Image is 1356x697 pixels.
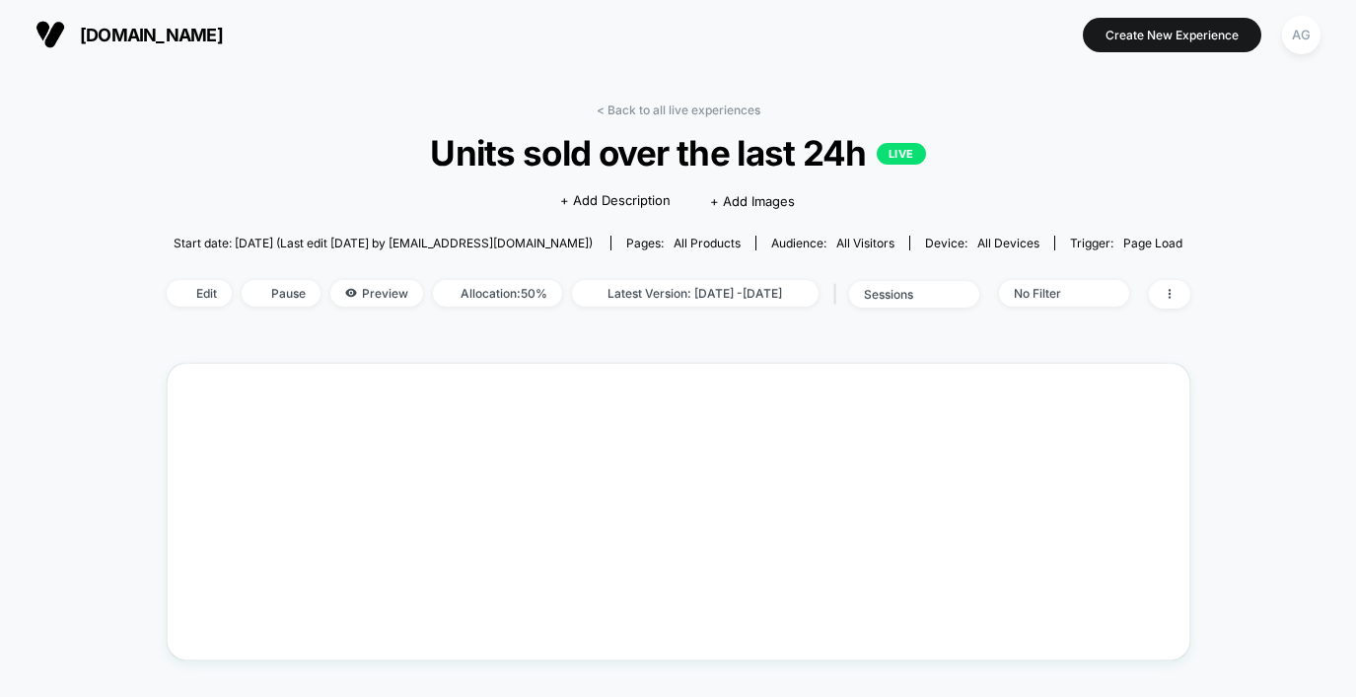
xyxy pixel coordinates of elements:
span: Pause [242,280,321,307]
span: Start date: [DATE] (Last edit [DATE] by [EMAIL_ADDRESS][DOMAIN_NAME]) [174,236,593,250]
span: | [828,280,849,309]
span: + Add Images [710,193,795,209]
span: all products [674,236,741,250]
div: Audience: [771,236,894,250]
span: All Visitors [836,236,894,250]
p: LIVE [877,143,926,165]
span: Preview [330,280,423,307]
button: [DOMAIN_NAME] [30,19,229,50]
span: + Add Description [560,191,671,211]
button: Create New Experience [1083,18,1261,52]
div: AG [1282,16,1320,54]
button: AG [1276,15,1326,55]
a: < Back to all live experiences [597,103,760,117]
span: Latest Version: [DATE] - [DATE] [572,280,819,307]
span: Page Load [1123,236,1182,250]
span: Edit [167,280,232,307]
div: No Filter [1014,286,1093,301]
img: Visually logo [36,20,65,49]
span: [DOMAIN_NAME] [80,25,223,45]
div: Pages: [626,236,741,250]
span: Device: [909,236,1054,250]
div: sessions [864,287,943,302]
span: all devices [977,236,1039,250]
span: Allocation: 50% [433,280,562,307]
div: Trigger: [1070,236,1182,250]
span: Units sold over the last 24h [217,132,1138,174]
